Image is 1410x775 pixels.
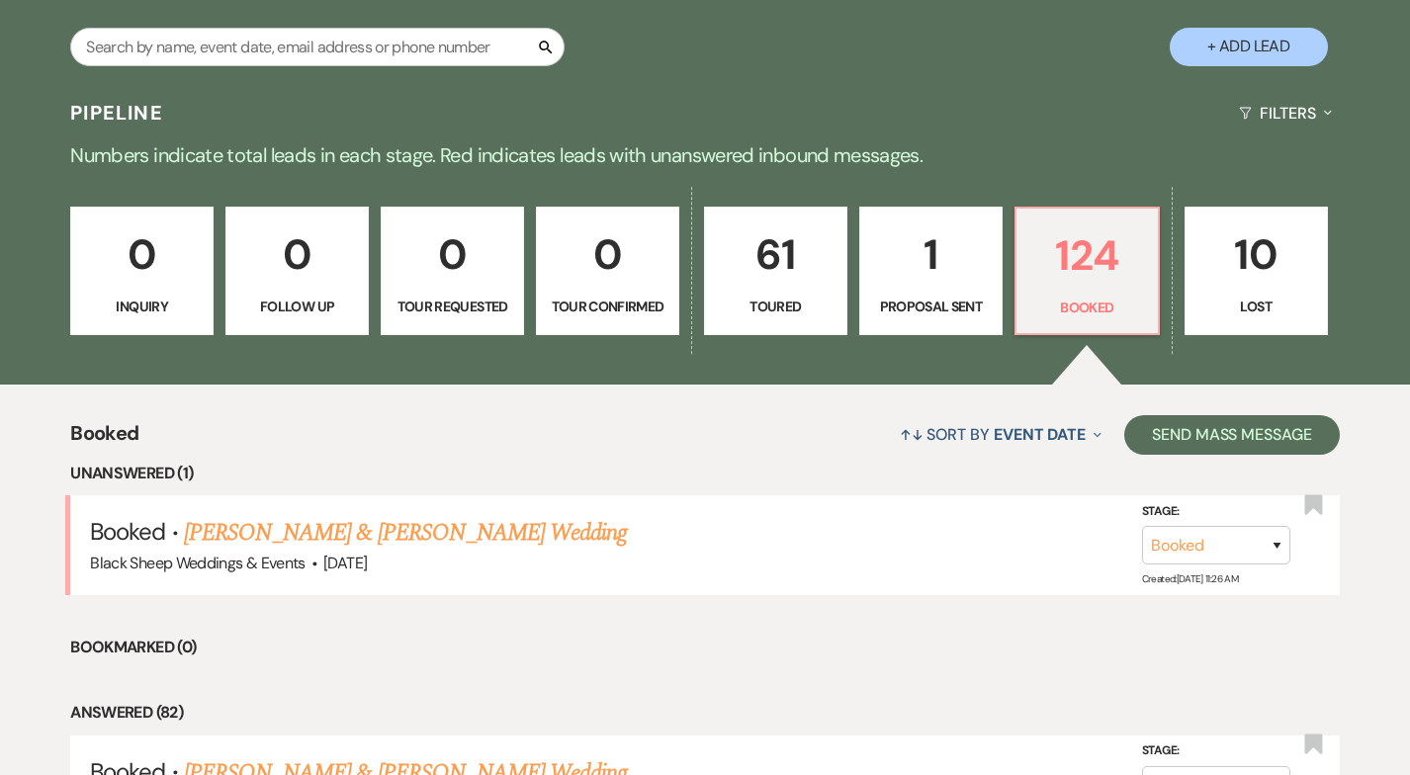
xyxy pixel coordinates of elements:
[1170,28,1328,66] button: + Add Lead
[1124,415,1340,455] button: Send Mass Message
[238,221,356,288] p: 0
[90,553,305,573] span: Black Sheep Weddings & Events
[1028,297,1146,318] p: Booked
[717,296,835,317] p: Toured
[704,207,847,335] a: 61Toured
[225,207,369,335] a: 0Follow Up
[70,207,214,335] a: 0Inquiry
[994,424,1086,445] span: Event Date
[70,99,163,127] h3: Pipeline
[1142,740,1290,762] label: Stage:
[1197,296,1315,317] p: Lost
[1197,221,1315,288] p: 10
[892,408,1109,461] button: Sort By Event Date
[1014,207,1160,335] a: 124Booked
[394,221,511,288] p: 0
[1142,501,1290,523] label: Stage:
[70,635,1339,660] li: Bookmarked (0)
[549,221,666,288] p: 0
[549,296,666,317] p: Tour Confirmed
[70,418,138,461] span: Booked
[90,516,165,547] span: Booked
[70,461,1339,486] li: Unanswered (1)
[381,207,524,335] a: 0Tour Requested
[900,424,924,445] span: ↑↓
[323,553,367,573] span: [DATE]
[394,296,511,317] p: Tour Requested
[872,221,990,288] p: 1
[70,700,1339,726] li: Answered (82)
[83,296,201,317] p: Inquiry
[536,207,679,335] a: 0Tour Confirmed
[1231,87,1339,139] button: Filters
[238,296,356,317] p: Follow Up
[872,296,990,317] p: Proposal Sent
[1185,207,1328,335] a: 10Lost
[717,221,835,288] p: 61
[1142,572,1238,585] span: Created: [DATE] 11:26 AM
[859,207,1003,335] a: 1Proposal Sent
[70,28,565,66] input: Search by name, event date, email address or phone number
[83,221,201,288] p: 0
[184,515,627,551] a: [PERSON_NAME] & [PERSON_NAME] Wedding
[1028,222,1146,289] p: 124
